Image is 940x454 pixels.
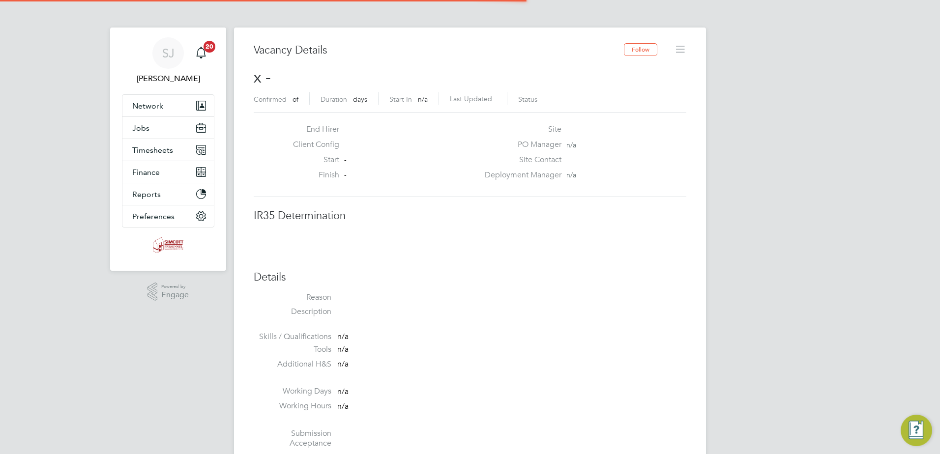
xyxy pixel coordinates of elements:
span: 20 [204,41,215,53]
label: Working Days [254,386,331,397]
label: Status [518,95,537,104]
label: Additional H&S [254,359,331,369]
span: Preferences [132,212,175,221]
label: Reason [254,292,331,303]
button: Engage Resource Center [901,415,932,446]
label: Duration [321,95,347,104]
button: Jobs [122,117,214,139]
span: days [353,95,367,104]
label: Start In [389,95,412,104]
span: n/a [418,95,428,104]
span: n/a [566,141,576,149]
span: - [344,155,347,164]
span: n/a [337,387,349,397]
label: Finish [285,170,339,180]
nav: Main navigation [110,28,226,271]
h3: Details [254,270,686,284]
span: Finance [132,168,160,177]
h3: Vacancy Details [254,43,624,57]
span: of [293,95,298,104]
label: End Hirer [285,124,339,135]
label: Skills / Qualifications [254,332,331,342]
label: Description [254,307,331,317]
img: simcott-logo-retina.png [153,237,184,253]
button: Reports [122,183,214,205]
span: - [339,434,342,444]
button: Timesheets [122,139,214,161]
span: Shaun Jex [122,73,214,85]
span: Timesheets [132,145,173,155]
button: Network [122,95,214,116]
label: Submission Acceptance [254,428,331,449]
label: Tools [254,344,331,355]
span: n/a [337,332,349,341]
span: x - [254,68,271,87]
span: Reports [132,190,161,199]
span: n/a [337,344,349,354]
a: 20 [191,37,211,69]
span: - [344,170,347,179]
button: Finance [122,161,214,183]
span: Powered by [161,283,189,291]
button: Preferences [122,205,214,227]
label: Site [479,124,561,135]
a: SJ[PERSON_NAME] [122,37,214,85]
h3: IR35 Determination [254,209,686,223]
span: Network [132,101,163,111]
label: Client Config [285,140,339,150]
a: Go to home page [122,237,214,253]
span: Jobs [132,123,149,133]
span: n/a [337,359,349,369]
span: SJ [162,47,175,59]
label: Start [285,155,339,165]
label: Last Updated [450,94,492,103]
span: Engage [161,291,189,299]
span: n/a [337,401,349,411]
button: Follow [624,43,657,56]
label: PO Manager [479,140,561,150]
label: Confirmed [254,95,287,104]
label: Deployment Manager [479,170,561,180]
span: n/a [566,170,576,179]
a: Powered byEngage [147,283,189,301]
label: Working Hours [254,401,331,411]
label: Site Contact [479,155,561,165]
